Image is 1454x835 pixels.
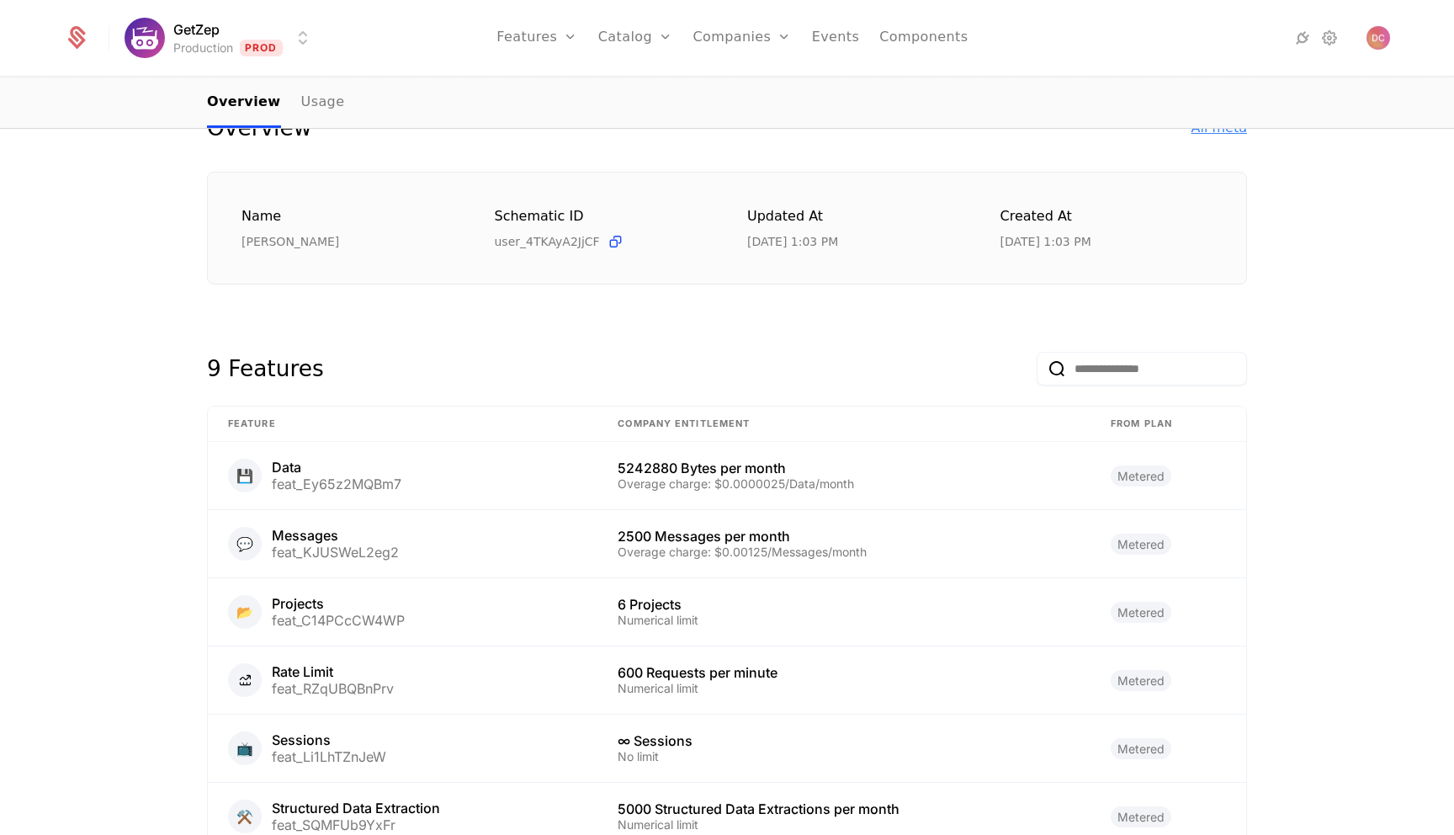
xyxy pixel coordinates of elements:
[1111,602,1171,623] span: Metered
[272,614,405,627] div: feat_C14PCcCW4WP
[240,40,283,56] span: Prod
[618,802,1070,816] div: 5000 Structured Data Extractions per month
[301,78,345,128] a: Usage
[207,78,281,128] a: Overview
[272,733,386,747] div: Sessions
[747,233,838,250] div: 9/2/25, 1:03 PM
[1319,28,1340,48] a: Settings
[1111,534,1171,555] span: Metered
[208,407,597,442] th: Feature
[1111,806,1171,827] span: Metered
[618,751,1070,763] div: No limit
[618,614,1070,626] div: Numerical limit
[272,750,386,763] div: feat_Li1LhTZnJeW
[272,529,399,542] div: Messages
[1366,26,1390,50] img: Daniel Chalef
[207,78,1247,128] nav: Main
[228,731,262,765] div: 📺
[747,206,960,227] div: Updated at
[618,666,1070,679] div: 600 Requests per minute
[173,40,233,56] div: Production
[241,233,454,250] div: [PERSON_NAME]
[1111,670,1171,691] span: Metered
[1111,465,1171,487] span: Metered
[228,527,262,561] div: 💬
[173,19,220,40] span: GetZep
[272,801,440,815] div: Structured Data Extraction
[618,546,1070,558] div: Overage charge: $0.00125/Messages/month
[228,459,262,492] div: 💾
[618,819,1070,831] div: Numerical limit
[207,78,344,128] ul: Choose Sub Page
[1366,26,1390,50] button: Open user button
[241,206,454,227] div: Name
[618,478,1070,490] div: Overage charge: $0.0000025/Data/month
[1000,233,1091,250] div: 9/2/25, 1:03 PM
[272,477,401,491] div: feat_Ey65z2MQBm7
[1292,28,1313,48] a: Integrations
[272,682,394,695] div: feat_RZqUBQBnPrv
[272,460,401,474] div: Data
[618,529,1070,543] div: 2500 Messages per month
[228,800,262,833] div: ⚒️
[618,461,1070,475] div: 5242880 Bytes per month
[125,18,165,58] img: GetZep
[618,734,1070,747] div: ∞ Sessions
[272,597,405,610] div: Projects
[1111,738,1171,759] span: Metered
[272,665,394,678] div: Rate Limit
[272,545,399,559] div: feat_KJUSWeL2eg2
[495,233,600,250] span: user_4TKAyA2JjCF
[597,407,1090,442] th: Company Entitlement
[618,683,1070,694] div: Numerical limit
[495,206,708,226] div: Schematic ID
[1090,407,1246,442] th: From plan
[1000,206,1213,227] div: Created at
[207,352,324,386] div: 9 Features
[272,818,440,832] div: feat_SQMFUb9YxFr
[228,595,262,629] div: 📂
[130,19,313,56] button: Select environment
[618,598,1070,611] div: 6 Projects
